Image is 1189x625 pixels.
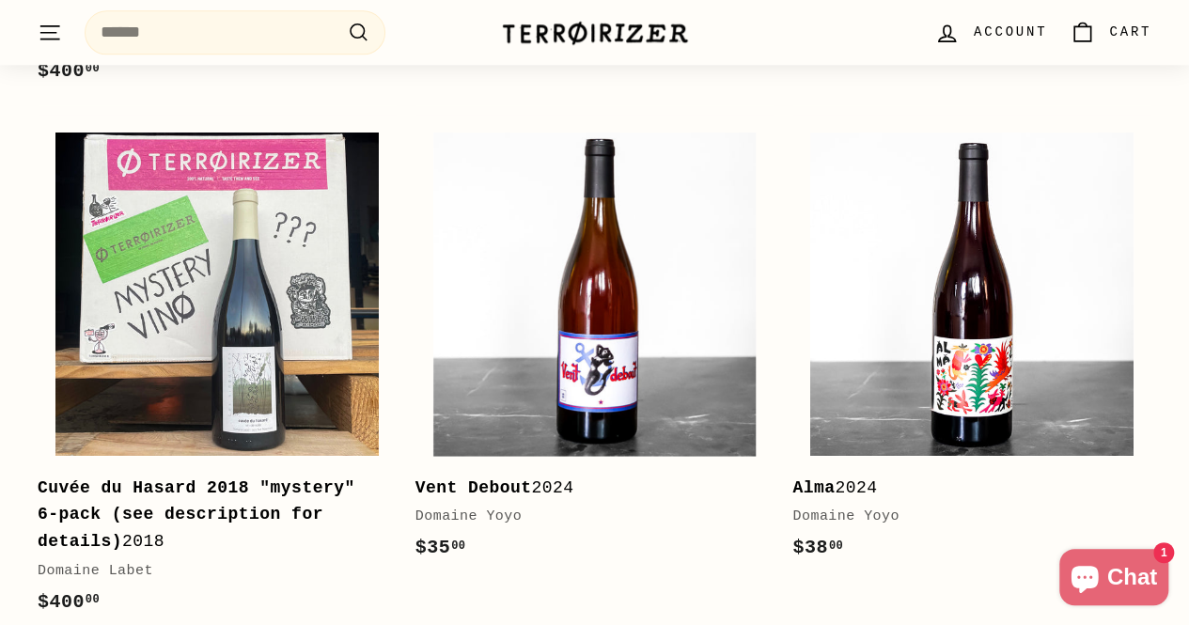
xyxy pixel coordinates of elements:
sup: 00 [829,539,843,553]
a: Vent Debout2024Domaine Yoyo [415,115,774,582]
div: Domaine Yoyo [415,506,756,528]
b: Cuvée du Hasard 2018 "mystery" 6-pack (see description for details) [38,478,355,552]
a: Cart [1058,5,1163,60]
inbox-online-store-chat: Shopify online store chat [1054,549,1174,610]
a: Account [923,5,1058,60]
a: Alma2024Domaine Yoyo [792,115,1151,582]
div: 2018 [38,475,378,555]
div: Domaine Labet [38,560,378,583]
div: Domaine Yoyo [792,506,1133,528]
span: $400 [38,591,100,613]
b: Vent Debout [415,478,532,497]
span: $38 [792,537,843,558]
span: $400 [38,60,100,82]
div: 2024 [415,475,756,502]
sup: 00 [451,539,465,553]
div: 2024 [792,475,1133,502]
b: Alma [792,478,835,497]
sup: 00 [86,62,100,75]
sup: 00 [86,593,100,606]
span: Account [974,22,1047,42]
span: $35 [415,537,466,558]
span: Cart [1109,22,1151,42]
